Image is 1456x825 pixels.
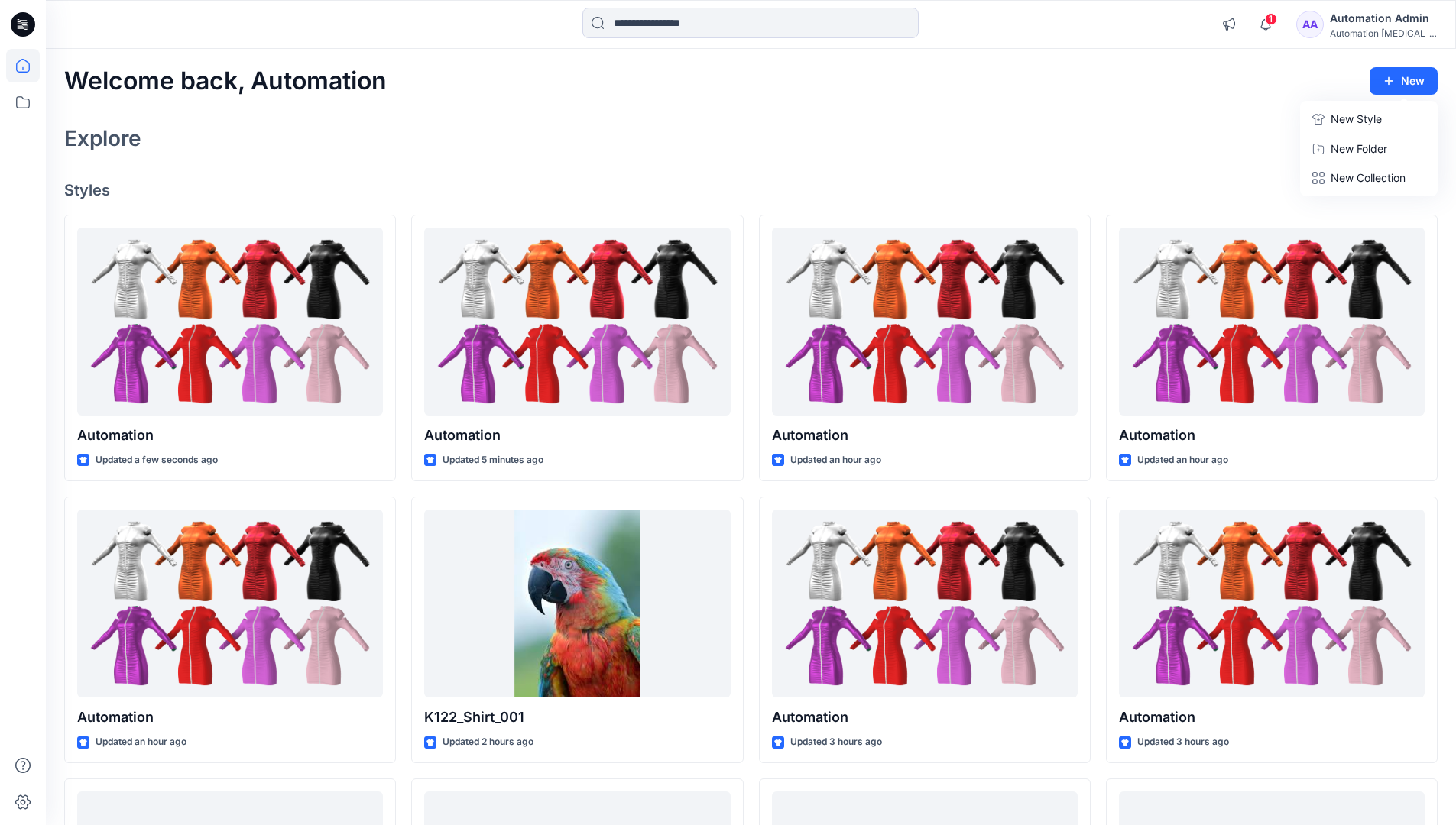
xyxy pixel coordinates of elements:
[443,734,533,750] p: Updated 2 hours ago
[772,425,1078,446] p: Automation
[424,425,730,446] p: Automation
[1119,510,1425,698] a: Automation
[96,734,186,750] p: Updated an hour ago
[1331,141,1387,157] p: New Folder
[1296,11,1324,38] div: AA
[77,425,383,446] p: Automation
[424,707,730,728] p: K122_Shirt_001
[772,707,1078,728] p: Automation
[64,126,141,150] h2: Explore
[1331,169,1406,187] p: New Collection
[77,228,383,416] a: Automation
[772,510,1078,698] a: Automation
[1303,104,1435,134] a: New Style
[790,734,882,750] p: Updated 3 hours ago
[77,510,383,698] a: Automation
[1137,734,1229,750] p: Updated 3 hours ago
[772,228,1078,416] a: Automation
[1330,27,1437,39] div: Automation [MEDICAL_DATA]...
[1119,707,1425,728] p: Automation
[64,67,387,95] h2: Welcome back, Automation
[1119,228,1425,416] a: Automation
[790,452,881,468] p: Updated an hour ago
[424,228,730,416] a: Automation
[443,452,543,468] p: Updated 5 minutes ago
[77,707,383,728] p: Automation
[1265,13,1277,25] span: 1
[96,452,218,468] p: Updated a few seconds ago
[64,181,1438,199] h4: Styles
[1137,452,1228,468] p: Updated an hour ago
[424,510,730,698] a: K122_Shirt_001
[1330,9,1437,27] div: Automation Admin
[1370,67,1438,95] button: New
[1331,110,1382,128] p: New Style
[1119,425,1425,446] p: Automation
